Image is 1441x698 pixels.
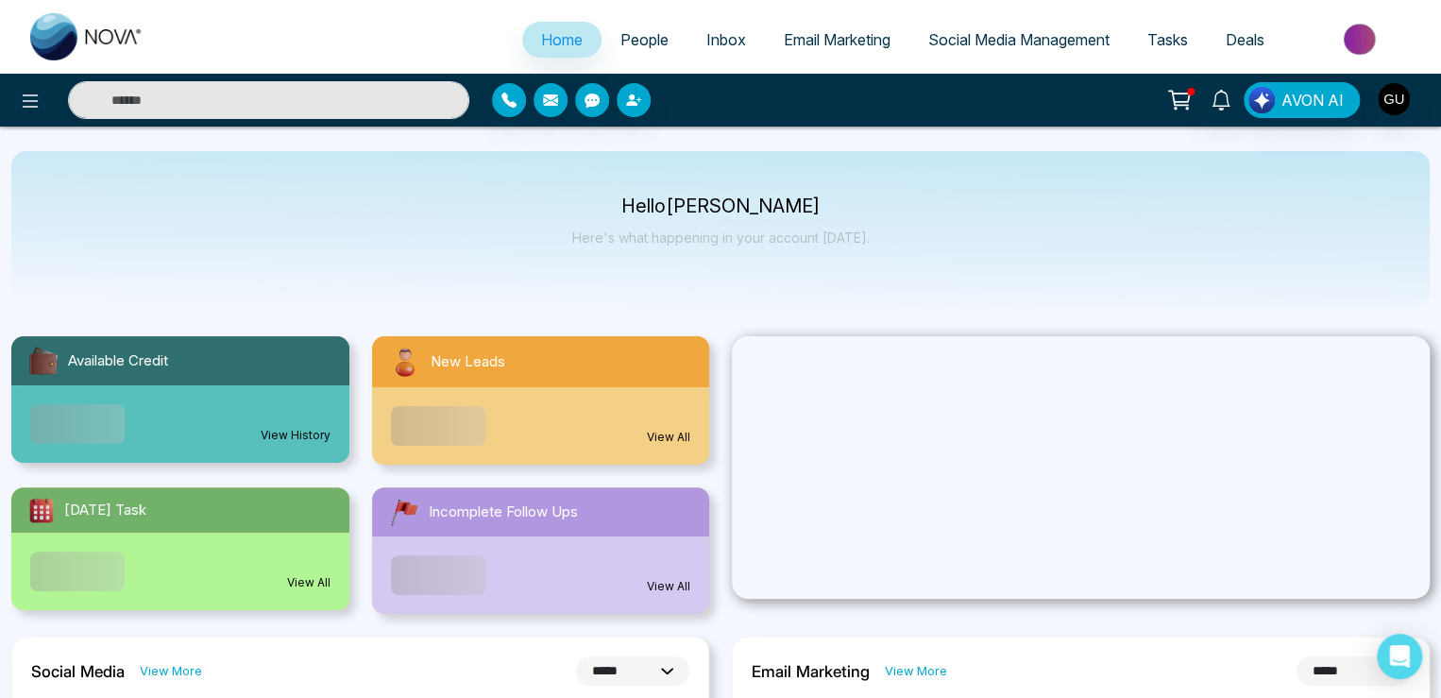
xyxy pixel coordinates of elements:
a: View All [647,429,690,446]
img: User Avatar [1378,83,1410,115]
a: Tasks [1128,22,1207,58]
h2: Email Marketing [752,662,870,681]
button: AVON AI [1244,82,1360,118]
img: Lead Flow [1248,87,1275,113]
img: followUps.svg [387,495,421,529]
img: Market-place.gif [1293,18,1430,60]
span: AVON AI [1281,89,1344,111]
a: New LeadsView All [361,336,721,465]
span: Available Credit [68,350,168,372]
a: View More [140,662,202,680]
span: People [620,30,669,49]
a: View All [287,574,331,591]
span: Home [541,30,583,49]
img: Nova CRM Logo [30,13,144,60]
a: View History [261,427,331,444]
a: Home [522,22,602,58]
span: Social Media Management [928,30,1110,49]
p: Here's what happening in your account [DATE]. [572,230,870,246]
a: Deals [1207,22,1283,58]
span: Incomplete Follow Ups [429,502,578,523]
span: Tasks [1147,30,1188,49]
a: Inbox [687,22,765,58]
a: View All [647,578,690,595]
p: Hello [PERSON_NAME] [572,198,870,214]
a: People [602,22,687,58]
span: New Leads [431,351,505,373]
h2: Social Media [31,662,125,681]
a: Email Marketing [765,22,909,58]
a: Social Media Management [909,22,1128,58]
img: todayTask.svg [26,495,57,525]
img: availableCredit.svg [26,344,60,378]
div: Open Intercom Messenger [1377,634,1422,679]
span: [DATE] Task [64,500,146,521]
a: View More [885,662,947,680]
img: newLeads.svg [387,344,423,380]
span: Inbox [706,30,746,49]
span: Email Marketing [784,30,890,49]
a: Incomplete Follow UpsView All [361,487,721,614]
span: Deals [1226,30,1264,49]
